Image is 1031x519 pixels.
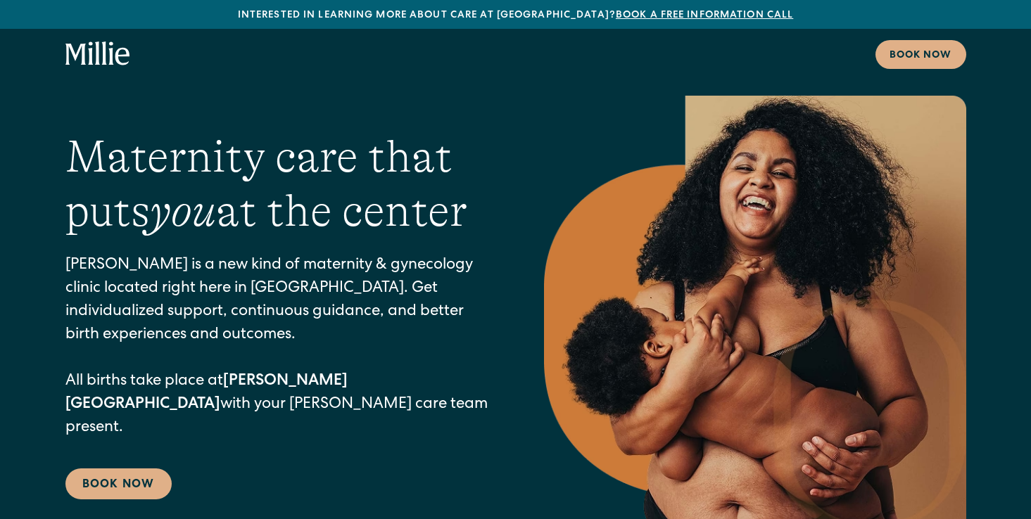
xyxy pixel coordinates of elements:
[65,468,172,499] a: Book Now
[65,255,488,440] p: [PERSON_NAME] is a new kind of maternity & gynecology clinic located right here in [GEOGRAPHIC_DA...
[65,130,488,238] h1: Maternity care that puts at the center
[890,49,952,63] div: Book now
[150,186,216,236] em: you
[875,40,966,69] a: Book now
[616,11,793,20] a: Book a free information call
[65,41,130,67] a: home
